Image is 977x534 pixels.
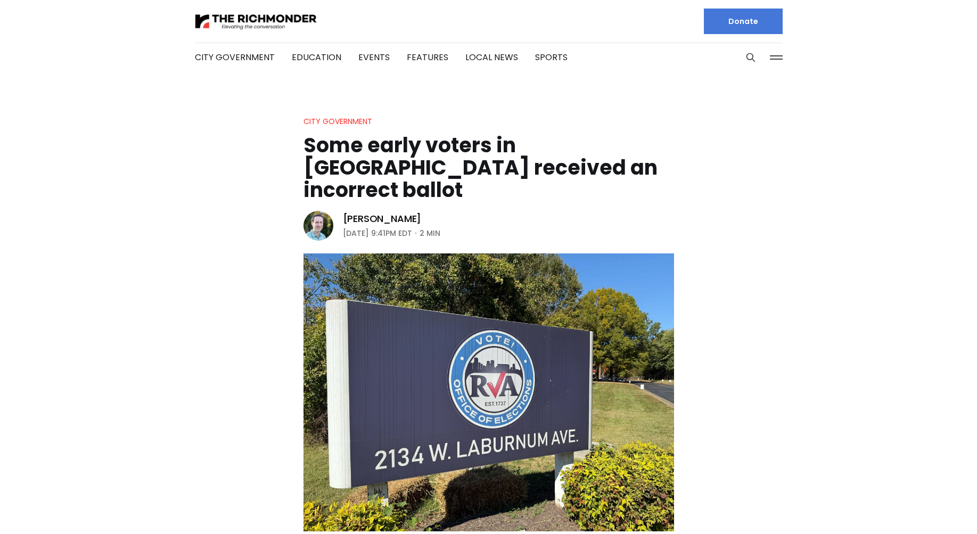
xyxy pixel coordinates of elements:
[303,116,372,127] a: City Government
[343,212,422,225] a: [PERSON_NAME]
[743,50,759,65] button: Search this site
[407,51,448,63] a: Features
[292,51,341,63] a: Education
[303,211,333,241] img: Michael Phillips
[535,51,568,63] a: Sports
[303,253,674,531] img: Some early voters in Richmond received an incorrect ballot
[465,51,518,63] a: Local News
[303,134,674,201] h1: Some early voters in [GEOGRAPHIC_DATA] received an incorrect ballot
[358,51,390,63] a: Events
[711,482,977,534] iframe: portal-trigger
[420,227,440,240] span: 2 min
[195,12,317,31] img: The Richmonder
[704,9,783,34] a: Donate
[343,227,412,240] time: [DATE] 9:41PM EDT
[195,51,275,63] a: City Government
